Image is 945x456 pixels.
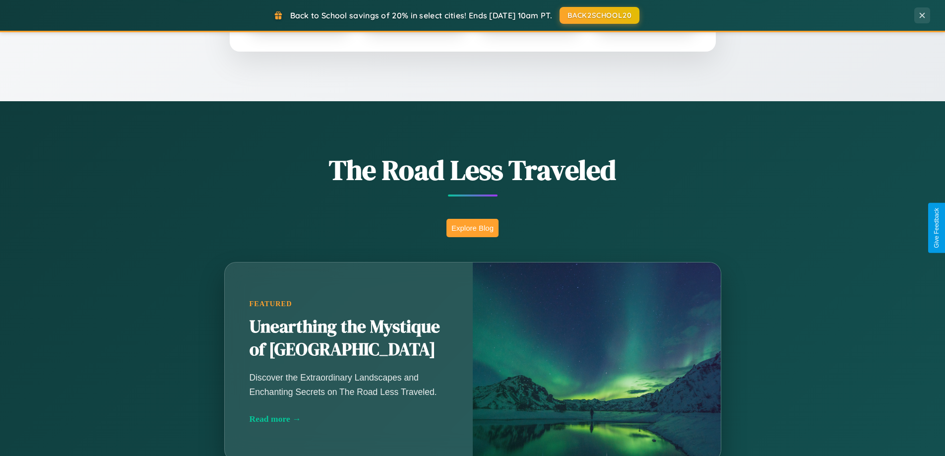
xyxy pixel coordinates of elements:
[250,300,448,308] div: Featured
[250,371,448,398] p: Discover the Extraordinary Landscapes and Enchanting Secrets on The Road Less Traveled.
[446,219,499,237] button: Explore Blog
[250,414,448,424] div: Read more →
[250,316,448,361] h2: Unearthing the Mystique of [GEOGRAPHIC_DATA]
[175,151,770,189] h1: The Road Less Traveled
[560,7,639,24] button: BACK2SCHOOL20
[933,208,940,248] div: Give Feedback
[290,10,552,20] span: Back to School savings of 20% in select cities! Ends [DATE] 10am PT.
